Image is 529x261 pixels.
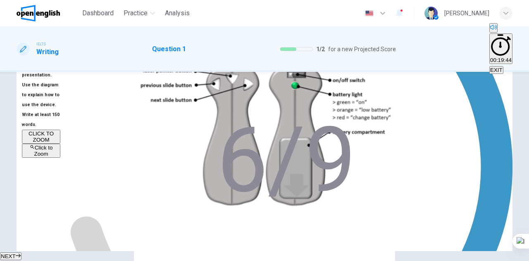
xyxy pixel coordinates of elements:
button: Practice [120,6,158,21]
img: Profile picture [424,7,438,20]
button: Dashboard [79,6,117,21]
h1: Question 1 [152,44,186,54]
span: 00:19:44 [490,57,512,63]
span: EXIT [490,67,503,73]
span: Dashboard [82,8,114,18]
div: Hide [489,33,512,65]
img: OpenEnglish logo [17,5,60,21]
span: IELTS [36,41,46,47]
button: 00:19:44 [489,33,512,64]
a: OpenEnglish logo [17,5,79,21]
button: EXIT [489,66,503,74]
text: 6/9 [217,107,356,213]
button: Analysis [162,6,193,21]
img: en [364,10,374,17]
h1: Writing [36,47,59,57]
div: [PERSON_NAME] [444,8,489,18]
span: Practice [124,8,148,18]
span: for a new Projected Score [328,44,396,54]
span: Analysis [165,8,190,18]
span: 1 / 2 [316,44,325,54]
div: Mute [489,23,512,33]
